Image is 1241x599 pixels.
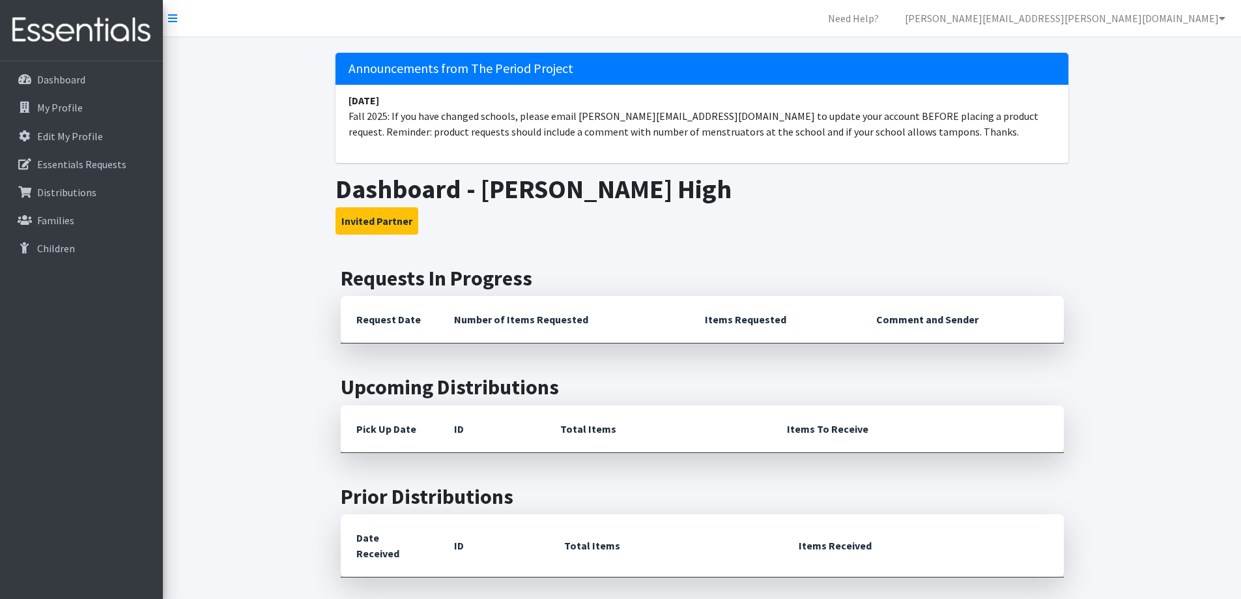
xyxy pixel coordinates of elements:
[5,95,158,121] a: My Profile
[37,130,103,143] p: Edit My Profile
[335,207,418,235] button: Invited Partner
[37,186,96,199] p: Distributions
[335,53,1068,85] h5: Announcements from The Period Project
[894,5,1236,31] a: [PERSON_NAME][EMAIL_ADDRESS][PERSON_NAME][DOMAIN_NAME]
[341,296,438,343] th: Request Date
[335,173,1068,205] h1: Dashboard - [PERSON_NAME] High
[341,375,1064,400] h2: Upcoming Distributions
[771,405,1064,453] th: Items To Receive
[438,296,690,343] th: Number of Items Requested
[783,514,1063,577] th: Items Received
[818,5,889,31] a: Need Help?
[335,85,1068,147] li: Fall 2025: If you have changed schools, please email [PERSON_NAME][EMAIL_ADDRESS][DOMAIN_NAME] to...
[545,405,771,453] th: Total Items
[5,151,158,177] a: Essentials Requests
[438,514,549,577] th: ID
[438,405,545,453] th: ID
[5,8,158,52] img: HumanEssentials
[5,207,158,233] a: Families
[341,484,1064,509] h2: Prior Distributions
[5,123,158,149] a: Edit My Profile
[37,158,126,171] p: Essentials Requests
[341,514,438,577] th: Date Received
[37,242,75,255] p: Children
[861,296,1063,343] th: Comment and Sender
[341,405,438,453] th: Pick Up Date
[689,296,861,343] th: Items Requested
[5,179,158,205] a: Distributions
[5,66,158,93] a: Dashboard
[341,266,1064,291] h2: Requests In Progress
[5,235,158,261] a: Children
[549,514,783,577] th: Total Items
[349,94,379,107] strong: [DATE]
[37,73,85,86] p: Dashboard
[37,101,83,114] p: My Profile
[37,214,74,227] p: Families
